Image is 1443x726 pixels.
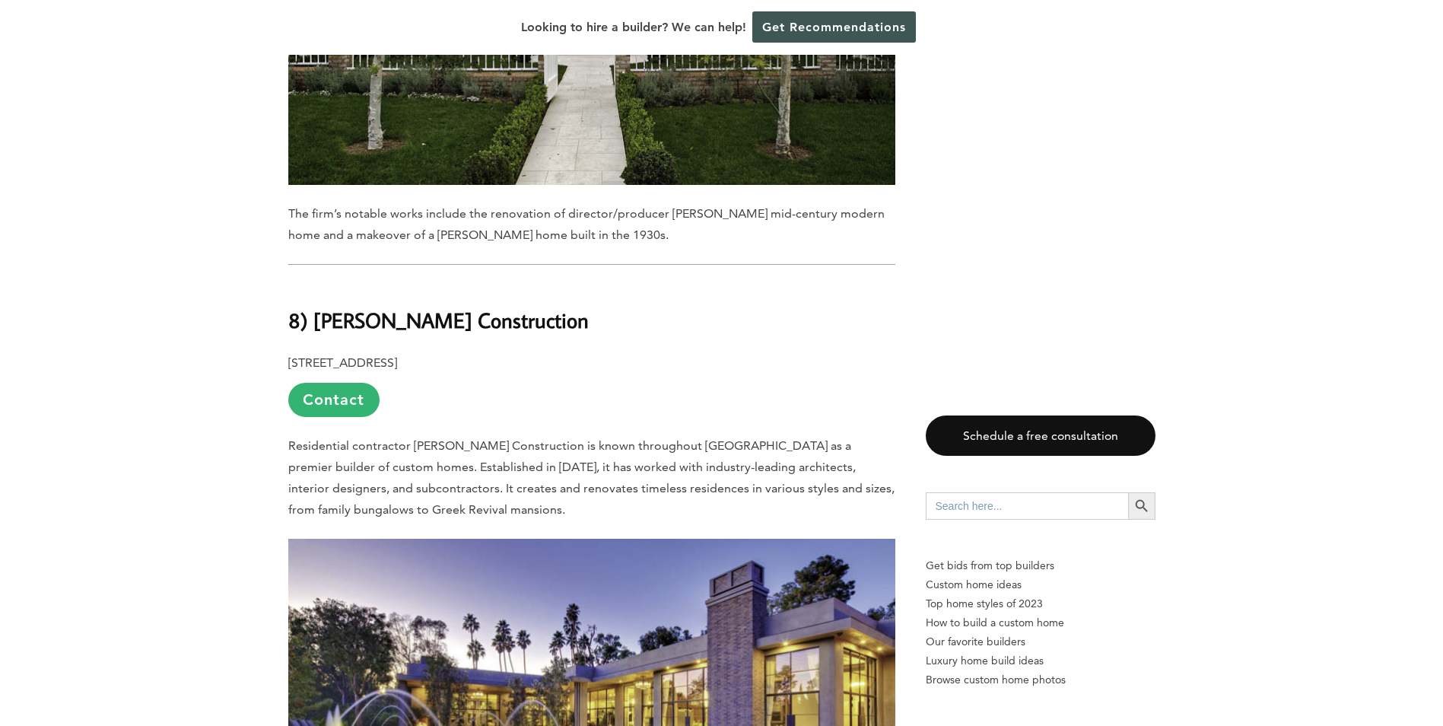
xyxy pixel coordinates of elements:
[926,575,1155,594] a: Custom home ideas
[926,613,1155,632] a: How to build a custom home
[926,416,1155,456] a: Schedule a free consultation
[288,383,380,417] a: Contact
[1133,498,1150,514] svg: Search
[288,438,895,517] span: Residential contractor [PERSON_NAME] Construction is known throughout [GEOGRAPHIC_DATA] as a prem...
[926,651,1155,670] a: Luxury home build ideas
[288,307,589,333] b: 8) [PERSON_NAME] Construction
[288,206,885,242] span: The firm’s notable works include the renovation of director/producer [PERSON_NAME] mid-century mo...
[926,632,1155,651] a: Our favorite builders
[926,556,1155,575] p: Get bids from top builders
[752,11,916,43] a: Get Recommendations
[288,352,895,417] p: [STREET_ADDRESS]
[926,594,1155,613] a: Top home styles of 2023
[926,670,1155,689] a: Browse custom home photos
[926,492,1128,520] input: Search here...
